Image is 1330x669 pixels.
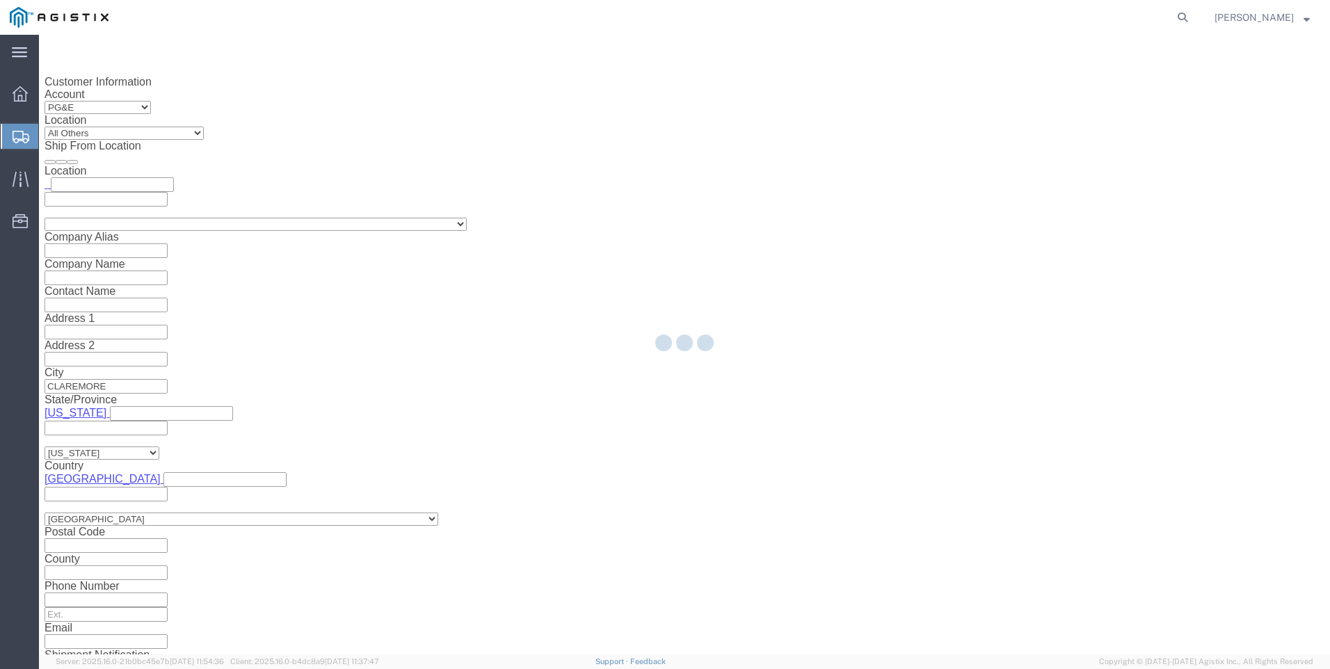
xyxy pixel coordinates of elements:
a: Feedback [630,657,666,666]
a: Support [595,657,630,666]
span: JJ Bighorse [1215,10,1294,25]
img: logo [10,7,109,28]
span: [DATE] 11:37:47 [325,657,379,666]
span: Copyright © [DATE]-[DATE] Agistix Inc., All Rights Reserved [1099,656,1313,668]
button: [PERSON_NAME] [1214,9,1311,26]
span: Server: 2025.16.0-21b0bc45e7b [56,657,224,666]
span: Client: 2025.16.0-b4dc8a9 [230,657,379,666]
span: [DATE] 11:54:36 [170,657,224,666]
